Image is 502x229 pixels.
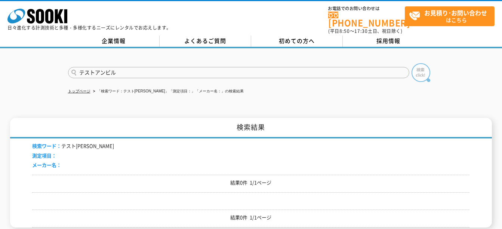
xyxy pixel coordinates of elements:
span: 検索ワード： [32,142,61,149]
li: テスト[PERSON_NAME] [32,142,114,150]
a: トップページ [68,89,90,93]
strong: お見積り･お問い合わせ [424,8,487,17]
h1: 検索結果 [10,118,492,138]
span: 17:30 [354,28,368,34]
span: (平日 ～ 土日、祝日除く) [328,28,402,34]
p: 結果0件 1/1ページ [32,179,469,187]
span: 測定項目： [32,152,56,159]
span: 初めての方へ [279,37,315,45]
li: 「検索ワード：テスト[PERSON_NAME]」「測定項目：」「メーカー名：」の検索結果 [92,88,244,95]
a: 初めての方へ [251,36,343,47]
a: 採用情報 [343,36,434,47]
input: 商品名、型式、NETIS番号を入力してください [68,67,409,78]
p: 日々進化する計測技術と多種・多様化するニーズにレンタルでお応えします。 [7,25,171,30]
span: はこちら [409,7,494,25]
a: [PHONE_NUMBER] [328,12,405,27]
p: 結果0件 1/1ページ [32,214,469,222]
a: 企業情報 [68,36,160,47]
span: お電話でのお問い合わせは [328,6,405,11]
img: btn_search.png [412,63,430,82]
span: メーカー名： [32,161,61,168]
a: お見積り･お問い合わせはこちら [405,6,495,26]
span: 8:50 [339,28,350,34]
a: よくあるご質問 [160,36,251,47]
